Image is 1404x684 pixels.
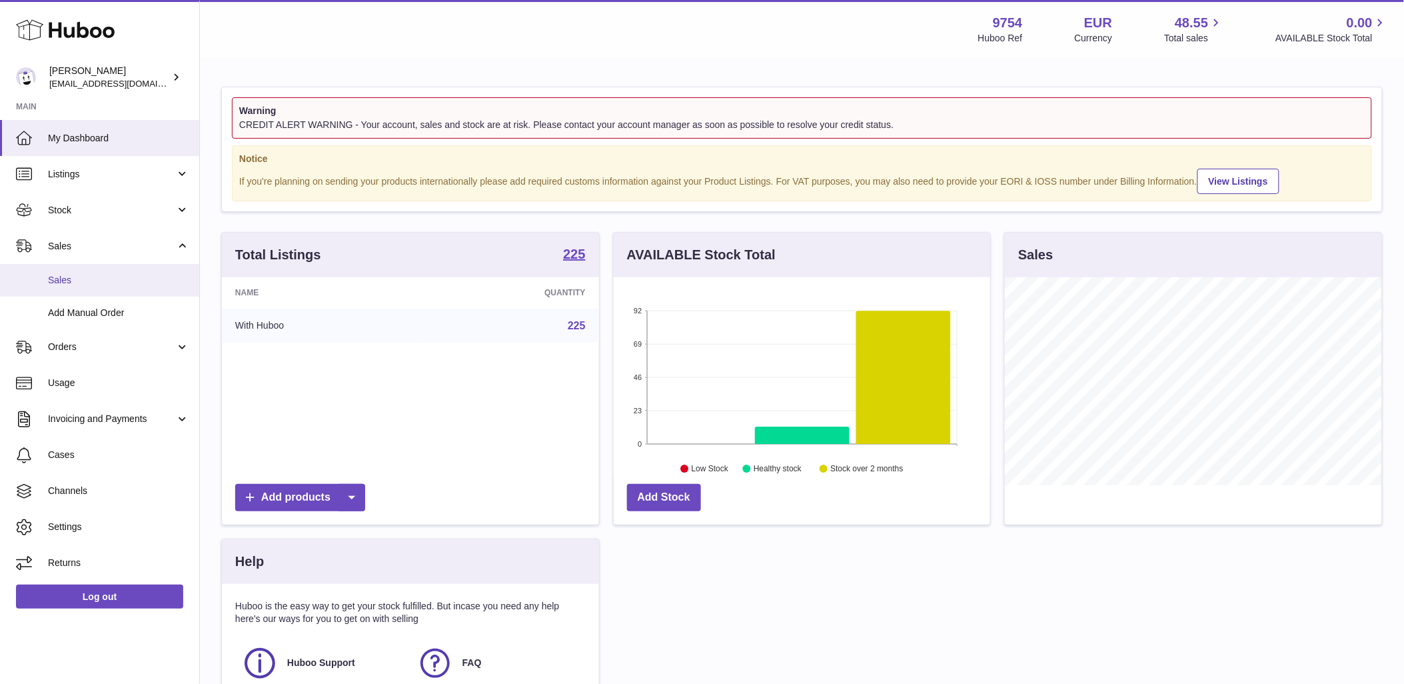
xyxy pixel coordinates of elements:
th: Quantity [420,277,598,308]
div: Huboo Ref [978,32,1023,45]
div: Currency [1075,32,1113,45]
strong: EUR [1084,14,1112,32]
th: Name [222,277,420,308]
strong: Notice [239,153,1365,165]
span: Add Manual Order [48,307,189,319]
span: Total sales [1164,32,1223,45]
div: [PERSON_NAME] [49,65,169,90]
div: CREDIT ALERT WARNING - Your account, sales and stock are at risk. Please contact your account man... [239,119,1365,131]
td: With Huboo [222,309,420,343]
span: Listings [48,168,175,181]
text: 46 [634,374,642,382]
span: Cases [48,449,189,461]
a: 48.55 Total sales [1164,14,1223,45]
img: internalAdmin-9754@internal.huboo.com [16,67,36,87]
text: Stock over 2 months [830,465,903,474]
span: Invoicing and Payments [48,413,175,425]
span: Returns [48,557,189,569]
span: AVAILABLE Stock Total [1275,32,1388,45]
span: FAQ [462,657,482,669]
span: My Dashboard [48,132,189,145]
h3: Total Listings [235,246,321,264]
span: 48.55 [1175,14,1208,32]
strong: 9754 [993,14,1023,32]
span: Usage [48,377,189,389]
span: Channels [48,485,189,497]
div: If you're planning on sending your products internationally please add required customs informati... [239,167,1365,195]
span: Sales [48,274,189,287]
text: 69 [634,341,642,349]
span: Stock [48,204,175,217]
p: Huboo is the easy way to get your stock fulfilled. But incase you need any help here's our ways f... [235,600,586,625]
a: FAQ [417,645,579,681]
h3: Help [235,553,264,571]
text: 0 [638,441,642,449]
a: Add products [235,484,365,511]
text: Low Stock [692,465,729,474]
h3: Sales [1018,246,1053,264]
a: 225 [568,320,586,331]
h3: AVAILABLE Stock Total [627,246,776,264]
span: 0.00 [1347,14,1373,32]
span: [EMAIL_ADDRESS][DOMAIN_NAME] [49,78,196,89]
a: Log out [16,585,183,609]
a: 0.00 AVAILABLE Stock Total [1275,14,1388,45]
a: View Listings [1197,169,1279,194]
span: Huboo Support [287,657,355,669]
a: Huboo Support [242,645,404,681]
text: 23 [634,407,642,415]
span: Sales [48,240,175,253]
text: Healthy stock [754,465,802,474]
strong: Warning [239,105,1365,117]
text: 92 [634,307,642,315]
strong: 225 [563,247,585,261]
span: Orders [48,341,175,353]
span: Settings [48,521,189,533]
a: 225 [563,247,585,263]
a: Add Stock [627,484,701,511]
